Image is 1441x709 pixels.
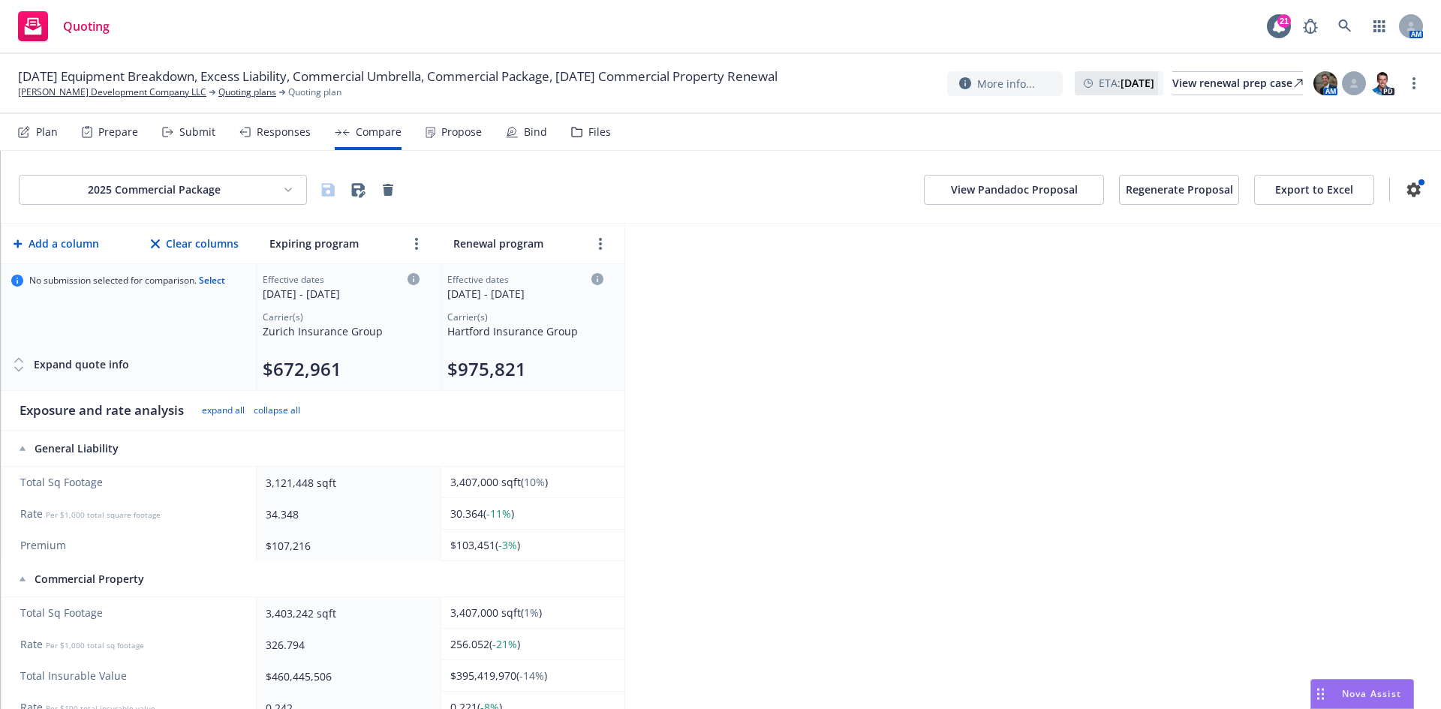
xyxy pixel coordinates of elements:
[98,126,138,138] div: Prepare
[1121,76,1154,90] strong: [DATE]
[356,126,402,138] div: Compare
[20,637,241,652] span: Rate
[450,605,542,620] span: 3,407,000 sqft ( )
[20,506,241,521] span: Rate
[447,311,603,323] div: Carrier(s)
[447,273,603,302] div: Click to edit column carrier quote details
[32,182,276,197] div: 2025 Commercial Package
[519,668,544,683] span: -14%
[450,538,520,552] span: $103,451 ( )
[266,506,426,522] div: 34.348
[524,605,539,620] span: 1%
[1405,74,1423,92] a: more
[263,323,420,339] div: Zurich Insurance Group
[588,126,611,138] div: Files
[263,357,420,381] div: Total premium (click to edit billing info)
[11,229,102,259] button: Add a column
[1342,687,1401,700] span: Nova Assist
[977,76,1035,92] span: More info...
[591,235,609,253] a: more
[447,273,603,286] div: Effective dates
[18,86,206,99] a: [PERSON_NAME] Development Company LLC
[450,637,520,651] span: 256.052 ( )
[1254,175,1374,205] button: Export to Excel
[263,311,420,323] div: Carrier(s)
[63,20,110,32] span: Quoting
[263,273,420,286] div: Effective dates
[46,640,144,650] span: Per $1,000 total sq footage
[20,572,242,587] div: Commercial Property
[450,233,585,254] input: Renewal program
[266,637,426,653] div: 326.794
[1364,11,1394,41] a: Switch app
[447,286,603,302] div: [DATE] - [DATE]
[498,538,517,552] span: -3%
[1172,71,1303,95] a: View renewal prep case
[1310,679,1414,709] button: Nova Assist
[1313,71,1337,95] img: photo
[19,175,307,205] button: 2025 Commercial Package
[447,357,526,381] button: $975,821
[148,229,242,259] button: Clear columns
[179,126,215,138] div: Submit
[1295,11,1325,41] a: Report a Bug
[254,404,300,416] button: collapse all
[20,605,241,620] span: Total Sq Footage
[447,357,603,381] div: Total premium (click to edit billing info)
[218,86,276,99] a: Quoting plans
[1277,14,1291,28] div: 21
[46,509,161,520] span: Per $1,000 total square footage
[20,538,241,553] span: Premium
[36,126,58,138] div: Plan
[524,475,545,489] span: 10%
[947,71,1063,96] button: More info...
[450,668,547,683] span: $395,419,970 ( )
[266,233,402,254] input: Expiring program
[11,350,129,380] button: Expand quote info
[1311,680,1330,708] div: Drag to move
[1370,71,1394,95] img: photo
[441,126,482,138] div: Propose
[18,68,778,86] span: [DATE] Equipment Breakdown, Excess Liability, Commercial Umbrella, Commercial Package, [DATE] Com...
[924,175,1104,205] button: View Pandadoc Proposal
[257,126,311,138] div: Responses
[263,357,341,381] button: $672,961
[1099,75,1154,91] span: ETA :
[450,506,514,521] span: 30.364 ( )
[486,506,511,521] span: -11%
[492,637,517,651] span: -21%
[20,401,184,419] div: Exposure and rate analysis
[263,286,420,302] div: [DATE] - [DATE]
[20,441,242,456] div: General Liability
[29,275,225,287] span: No submission selected for comparison.
[1119,175,1239,205] button: Regenerate Proposal
[447,323,603,339] div: Hartford Insurance Group
[524,126,547,138] div: Bind
[1330,11,1360,41] a: Search
[1172,72,1303,95] div: View renewal prep case
[408,235,426,253] a: more
[20,668,241,683] span: Total Insurable Value
[266,668,426,684] div: $460,445,506
[20,475,241,490] span: Total Sq Footage
[266,605,426,621] div: 3,403,242 sqft
[12,5,116,47] a: Quoting
[266,538,426,554] div: $107,216
[266,475,426,491] div: 3,121,448 sqft
[288,86,341,99] span: Quoting plan
[450,475,548,489] span: 3,407,000 sqft ( )
[202,404,245,416] button: expand all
